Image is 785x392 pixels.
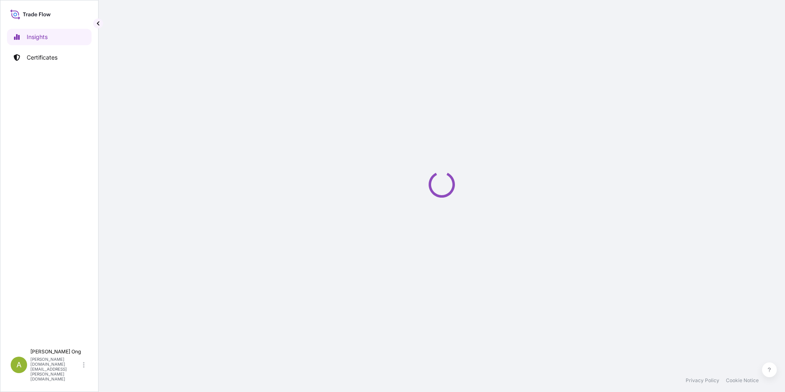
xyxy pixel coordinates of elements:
[27,53,57,62] p: Certificates
[686,377,719,384] a: Privacy Policy
[16,361,21,369] span: A
[7,49,92,66] a: Certificates
[7,29,92,45] a: Insights
[726,377,759,384] a: Cookie Notice
[27,33,48,41] p: Insights
[30,348,81,355] p: [PERSON_NAME] Ong
[30,357,81,381] p: [PERSON_NAME][DOMAIN_NAME][EMAIL_ADDRESS][PERSON_NAME][DOMAIN_NAME]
